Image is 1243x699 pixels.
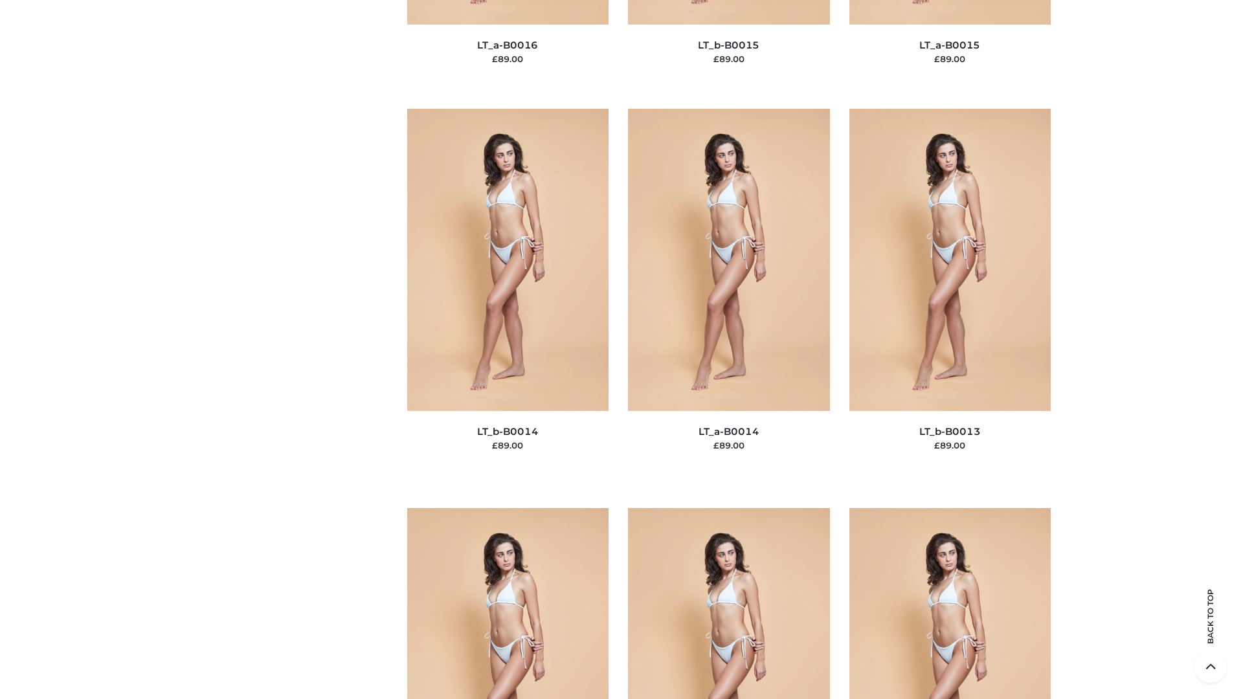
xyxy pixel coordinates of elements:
a: LT_b-B0015 [698,39,759,51]
img: LT_a-B0014 [628,109,830,411]
bdi: 89.00 [492,440,523,450]
img: LT_b-B0013 [849,109,1051,411]
bdi: 89.00 [713,440,745,450]
bdi: 89.00 [492,54,523,64]
a: LT_b-B0014 [477,425,539,438]
bdi: 89.00 [934,54,965,64]
span: £ [492,440,498,450]
span: £ [713,440,719,450]
span: £ [492,54,498,64]
img: LT_b-B0014 [407,109,609,411]
bdi: 89.00 [934,440,965,450]
a: LT_a-B0016 [477,39,538,51]
span: £ [934,54,940,64]
span: Back to top [1194,612,1227,644]
span: £ [934,440,940,450]
a: LT_a-B0014 [699,425,759,438]
a: LT_a-B0015 [919,39,980,51]
bdi: 89.00 [713,54,745,64]
span: £ [713,54,719,64]
a: LT_b-B0013 [919,425,981,438]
